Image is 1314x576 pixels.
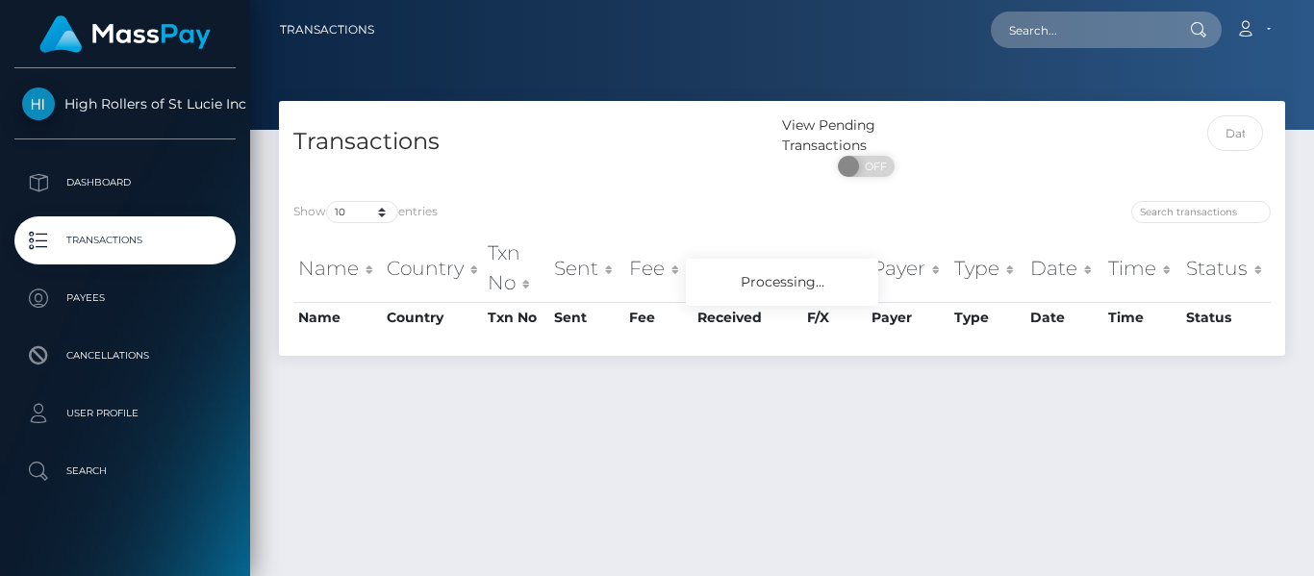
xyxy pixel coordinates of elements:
[293,201,438,223] label: Show entries
[867,302,949,333] th: Payer
[14,389,236,438] a: User Profile
[848,156,897,177] span: OFF
[483,234,549,302] th: Txn No
[1025,234,1103,302] th: Date
[22,226,228,255] p: Transactions
[293,302,382,333] th: Name
[483,302,549,333] th: Txn No
[802,234,867,302] th: F/X
[14,95,236,113] span: High Rollers of St Lucie Inc
[22,341,228,370] p: Cancellations
[1103,302,1182,333] th: Time
[693,234,802,302] th: Received
[949,302,1025,333] th: Type
[782,115,949,156] div: View Pending Transactions
[14,159,236,207] a: Dashboard
[326,201,398,223] select: Showentries
[1025,302,1103,333] th: Date
[1181,234,1271,302] th: Status
[22,399,228,428] p: User Profile
[14,447,236,495] a: Search
[22,168,228,197] p: Dashboard
[1131,201,1271,223] input: Search transactions
[280,10,374,50] a: Transactions
[624,234,693,302] th: Fee
[867,234,949,302] th: Payer
[293,125,768,159] h4: Transactions
[693,302,802,333] th: Received
[1207,115,1263,151] input: Date filter
[949,234,1025,302] th: Type
[22,284,228,313] p: Payees
[293,234,382,302] th: Name
[14,274,236,322] a: Payees
[14,332,236,380] a: Cancellations
[382,302,483,333] th: Country
[802,302,867,333] th: F/X
[382,234,483,302] th: Country
[686,259,878,306] div: Processing...
[549,234,624,302] th: Sent
[1181,302,1271,333] th: Status
[39,15,211,53] img: MassPay Logo
[991,12,1172,48] input: Search...
[549,302,624,333] th: Sent
[1103,234,1182,302] th: Time
[22,457,228,486] p: Search
[624,302,693,333] th: Fee
[14,216,236,264] a: Transactions
[22,88,55,120] img: High Rollers of St Lucie Inc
